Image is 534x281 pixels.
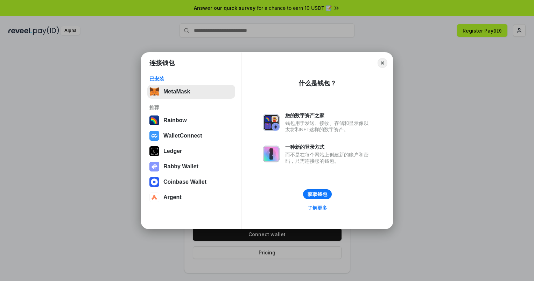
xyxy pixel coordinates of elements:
img: svg+xml,%3Csvg%20width%3D%2228%22%20height%3D%2228%22%20viewBox%3D%220%200%2028%2028%22%20fill%3D... [149,131,159,141]
img: svg+xml,%3Csvg%20xmlns%3D%22http%3A%2F%2Fwww.w3.org%2F2000%2Fsvg%22%20fill%3D%22none%22%20viewBox... [263,146,280,162]
div: WalletConnect [163,133,202,139]
div: Rabby Wallet [163,163,198,170]
a: 了解更多 [303,203,331,212]
div: 而不是在每个网站上创建新的账户和密码，只需连接您的钱包。 [285,152,372,164]
div: 您的数字资产之家 [285,112,372,119]
button: WalletConnect [147,129,235,143]
img: svg+xml,%3Csvg%20width%3D%2228%22%20height%3D%2228%22%20viewBox%3D%220%200%2028%2028%22%20fill%3D... [149,177,159,187]
button: 获取钱包 [303,189,332,199]
img: svg+xml,%3Csvg%20xmlns%3D%22http%3A%2F%2Fwww.w3.org%2F2000%2Fsvg%22%20fill%3D%22none%22%20viewBox... [149,162,159,171]
div: Argent [163,194,182,201]
h1: 连接钱包 [149,59,175,67]
img: svg+xml,%3Csvg%20xmlns%3D%22http%3A%2F%2Fwww.w3.org%2F2000%2Fsvg%22%20width%3D%2228%22%20height%3... [149,146,159,156]
div: 一种新的登录方式 [285,144,372,150]
img: svg+xml,%3Csvg%20width%3D%2228%22%20height%3D%2228%22%20viewBox%3D%220%200%2028%2028%22%20fill%3D... [149,192,159,202]
button: Rabby Wallet [147,160,235,174]
img: svg+xml,%3Csvg%20width%3D%22120%22%20height%3D%22120%22%20viewBox%3D%220%200%20120%20120%22%20fil... [149,115,159,125]
div: Ledger [163,148,182,154]
img: svg+xml,%3Csvg%20xmlns%3D%22http%3A%2F%2Fwww.w3.org%2F2000%2Fsvg%22%20fill%3D%22none%22%20viewBox... [263,114,280,131]
div: 已安装 [149,76,233,82]
button: Argent [147,190,235,204]
div: MetaMask [163,89,190,95]
button: Ledger [147,144,235,158]
div: Rainbow [163,117,187,124]
img: svg+xml,%3Csvg%20fill%3D%22none%22%20height%3D%2233%22%20viewBox%3D%220%200%2035%2033%22%20width%... [149,87,159,97]
div: 获取钱包 [308,191,327,197]
button: Rainbow [147,113,235,127]
button: Close [378,58,387,68]
button: Coinbase Wallet [147,175,235,189]
div: 了解更多 [308,205,327,211]
div: Coinbase Wallet [163,179,206,185]
div: 推荐 [149,104,233,111]
div: 钱包用于发送、接收、存储和显示像以太坊和NFT这样的数字资产。 [285,120,372,133]
div: 什么是钱包？ [298,79,336,87]
button: MetaMask [147,85,235,99]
